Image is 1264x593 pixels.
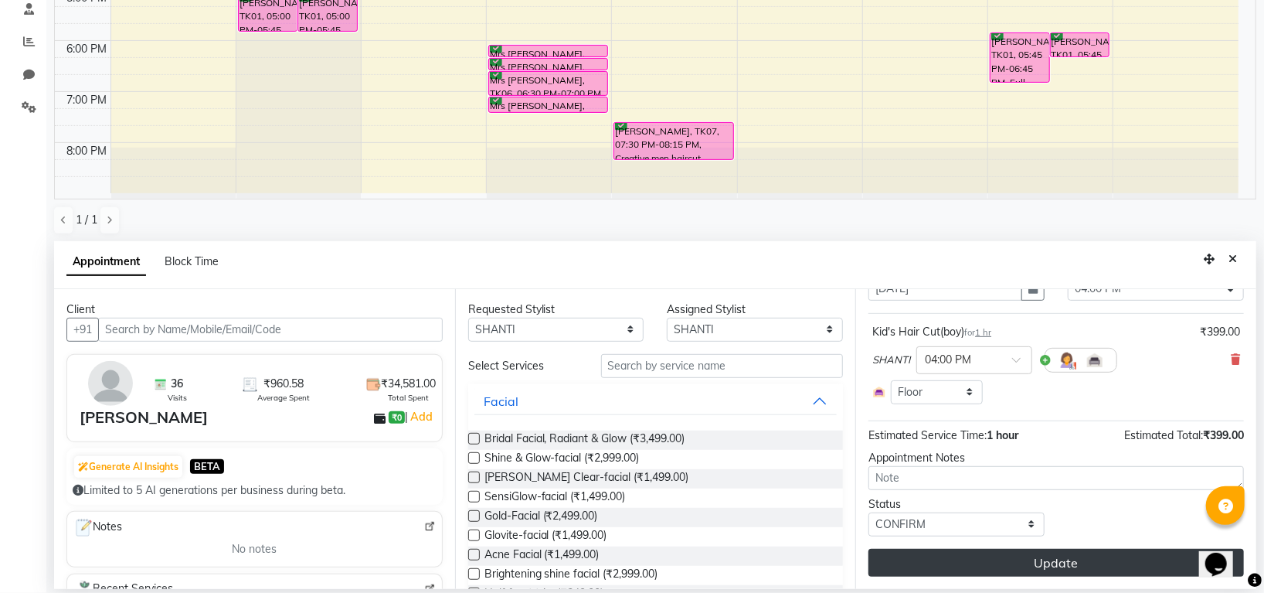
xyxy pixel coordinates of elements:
[64,92,110,108] div: 7:00 PM
[474,387,838,415] button: Facial
[1200,324,1240,340] div: ₹399.00
[1124,428,1203,442] span: Estimated Total:
[73,518,122,538] span: Notes
[987,428,1018,442] span: 1 hour
[489,97,607,112] div: Mrs [PERSON_NAME], TK06, 07:00 PM-07:20 PM, Eyebrows threading
[388,392,429,404] span: Total Spent
[389,411,405,424] span: ₹0
[381,376,436,392] span: ₹34,581.00
[88,361,133,406] img: avatar
[872,385,886,399] img: Interior.png
[190,459,224,474] span: BETA
[868,277,1022,301] input: yyyy-mm-dd
[975,327,991,338] span: 1 hr
[1086,351,1104,370] img: Interior.png
[484,489,626,508] span: SensiGlow-facial (₹1,499.00)
[73,482,437,499] div: Limited to 5 AI generations per business during beta.
[263,376,304,392] span: ₹960.58
[1222,247,1244,271] button: Close
[66,302,443,318] div: Client
[1199,531,1249,578] iframe: chat widget
[80,406,208,429] div: [PERSON_NAME]
[868,428,987,442] span: Estimated Service Time:
[484,527,607,547] span: Glovite-facial (₹1,499.00)
[165,254,219,268] span: Block Time
[64,41,110,57] div: 6:00 PM
[468,302,644,318] div: Requested Stylist
[1051,33,1109,56] div: [PERSON_NAME], TK01, 05:45 PM-06:15 PM, Full body rica waxing
[489,59,607,70] div: Mrs [PERSON_NAME], TK06, 06:15 PM-06:30 PM, Full legs rica waxing
[868,496,1045,513] div: Status
[484,566,658,585] span: Brightening shine facial (₹2,999.00)
[614,123,732,159] div: [PERSON_NAME], TK07, 07:30 PM-08:15 PM, Creative men haircut
[66,318,99,342] button: +91
[484,450,640,469] span: Shine & Glow-facial (₹2,999.00)
[484,431,685,450] span: Bridal Facial, Radiant & Glow (₹3,499.00)
[872,353,910,368] span: SHANTI
[98,318,443,342] input: Search by Name/Mobile/Email/Code
[484,547,600,566] span: Acne Facial (₹1,499.00)
[868,450,1244,466] div: Appointment Notes
[171,376,183,392] span: 36
[457,358,590,374] div: Select Services
[168,392,187,404] span: Visits
[74,456,182,478] button: Generate AI Insights
[484,469,689,489] span: [PERSON_NAME] Clear-facial (₹1,499.00)
[408,407,435,426] a: Add
[489,46,607,56] div: Mrs [PERSON_NAME], TK06, 06:00 PM-06:15 PM, Full arms rica waxing
[489,72,607,95] div: Mrs [PERSON_NAME], TK06, 06:30 PM-07:00 PM, Under arms rica waxing
[1058,351,1076,370] img: Hairdresser.png
[868,549,1244,577] button: Update
[601,354,844,378] input: Search by service name
[76,212,97,228] span: 1 / 1
[667,302,843,318] div: Assigned Stylist
[484,508,598,527] span: Gold-Facial (₹2,499.00)
[64,143,110,159] div: 8:00 PM
[872,324,991,340] div: Kid's Hair Cut(boy)
[484,392,518,411] div: Facial
[964,327,991,338] small: for
[257,392,310,404] span: Average Spent
[1203,428,1244,442] span: ₹399.00
[66,248,146,276] span: Appointment
[405,407,435,426] span: |
[990,33,1049,82] div: [PERSON_NAME], TK01, 05:45 PM-06:45 PM, Full body rica waxing
[232,541,277,557] span: No notes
